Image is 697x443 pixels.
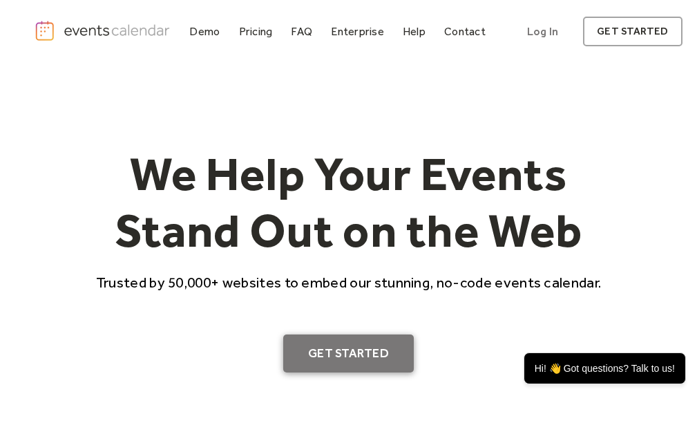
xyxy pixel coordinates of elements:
[84,272,614,292] p: Trusted by 50,000+ websites to embed our stunning, no-code events calendar.
[444,28,486,35] div: Contact
[583,17,682,46] a: get started
[291,28,312,35] div: FAQ
[403,28,426,35] div: Help
[84,146,614,258] h1: We Help Your Events Stand Out on the Web
[439,22,491,41] a: Contact
[397,22,431,41] a: Help
[35,20,173,41] a: home
[184,22,225,41] a: Demo
[239,28,273,35] div: Pricing
[233,22,278,41] a: Pricing
[283,334,414,373] a: Get Started
[513,17,572,46] a: Log In
[331,28,383,35] div: Enterprise
[285,22,318,41] a: FAQ
[189,28,220,35] div: Demo
[325,22,389,41] a: Enterprise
